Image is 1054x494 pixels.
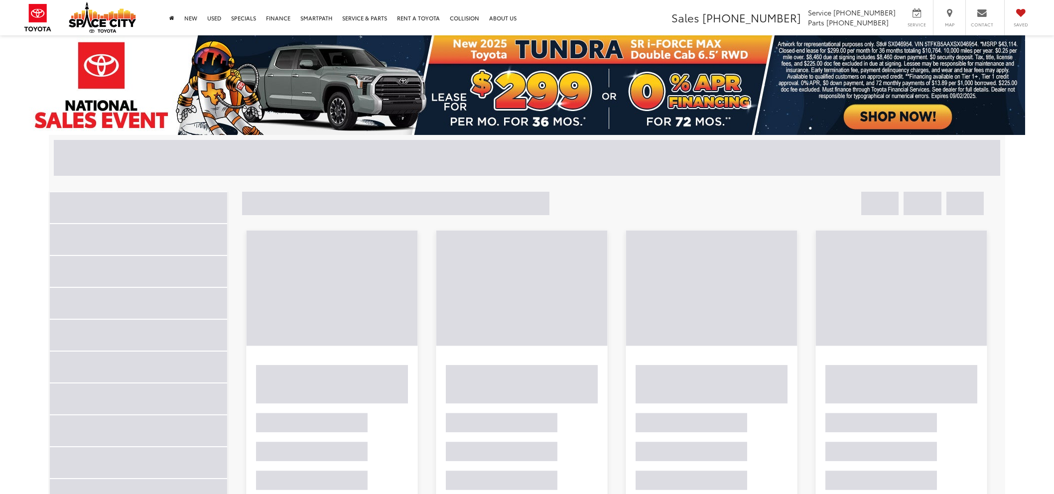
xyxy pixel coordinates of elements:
[702,9,801,25] span: [PHONE_NUMBER]
[833,7,896,17] span: [PHONE_NUMBER]
[808,17,824,27] span: Parts
[69,2,136,33] img: Space City Toyota
[826,17,889,27] span: [PHONE_NUMBER]
[29,35,1025,135] img: 2025 Tundra
[971,21,993,28] span: Contact
[938,21,960,28] span: Map
[808,7,831,17] span: Service
[1010,21,1032,28] span: Saved
[906,21,928,28] span: Service
[671,9,699,25] span: Sales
